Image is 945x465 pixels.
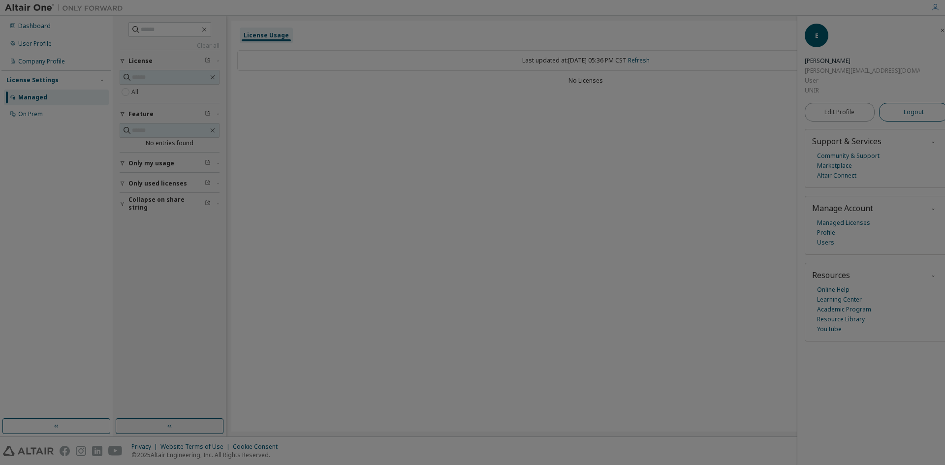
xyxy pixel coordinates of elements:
[18,22,51,30] div: Dashboard
[131,86,140,98] label: All
[92,446,102,456] img: linkedin.svg
[128,196,205,212] span: Collapse on share string
[817,151,880,161] a: Community & Support
[120,173,220,194] button: Only used licenses
[131,451,283,459] p: © 2025 Altair Engineering, Inc. All Rights Reserved.
[812,136,882,147] span: Support & Services
[120,42,220,50] a: Clear all
[237,50,934,71] div: Last updated at: [DATE] 05:36 PM CST
[128,110,154,118] span: Feature
[824,108,854,116] span: Edit Profile
[815,31,819,40] span: E
[805,56,920,66] div: Eduardo Ortiz
[120,139,220,147] div: No entries found
[131,443,160,451] div: Privacy
[18,40,52,48] div: User Profile
[233,443,283,451] div: Cookie Consent
[205,159,211,167] span: Clear filter
[805,76,920,86] div: User
[805,86,920,95] div: UNIR
[128,159,174,167] span: Only my usage
[160,443,233,451] div: Website Terms of Use
[6,76,59,84] div: License Settings
[817,238,834,248] a: Users
[3,446,54,456] img: altair_logo.svg
[18,110,43,118] div: On Prem
[108,446,123,456] img: youtube.svg
[18,93,47,101] div: Managed
[5,3,128,13] img: Altair One
[817,228,835,238] a: Profile
[18,58,65,65] div: Company Profile
[128,57,153,65] span: License
[812,270,850,280] span: Resources
[128,180,187,187] span: Only used licenses
[76,446,86,456] img: instagram.svg
[817,295,862,305] a: Learning Center
[817,218,870,228] a: Managed Licenses
[817,305,871,314] a: Academic Program
[120,50,220,72] button: License
[817,324,842,334] a: YouTube
[805,66,920,76] div: [PERSON_NAME][EMAIL_ADDRESS][DOMAIN_NAME]
[120,153,220,174] button: Only my usage
[628,56,650,64] a: Refresh
[120,103,220,125] button: Feature
[120,193,220,215] button: Collapse on share string
[817,285,850,295] a: Online Help
[237,77,934,85] div: No Licenses
[904,107,924,117] span: Logout
[205,180,211,187] span: Clear filter
[205,110,211,118] span: Clear filter
[205,200,211,208] span: Clear filter
[244,31,289,39] div: License Usage
[205,57,211,65] span: Clear filter
[60,446,70,456] img: facebook.svg
[817,171,856,181] a: Altair Connect
[805,103,875,122] a: Edit Profile
[812,203,873,214] span: Manage Account
[817,314,865,324] a: Resource Library
[817,161,852,171] a: Marketplace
